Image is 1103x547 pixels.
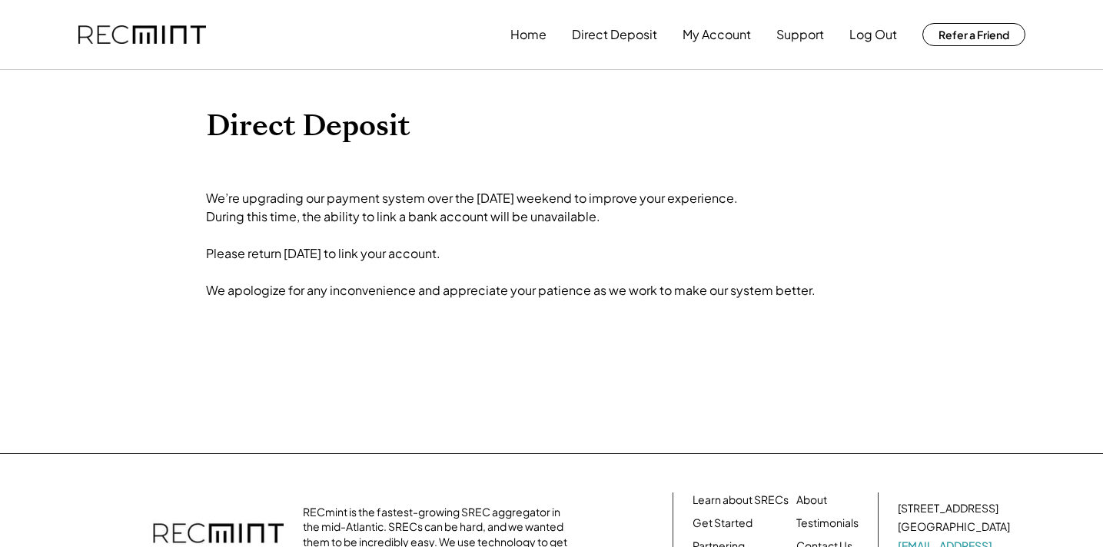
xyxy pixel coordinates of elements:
a: Get Started [693,516,752,531]
img: recmint-logotype%403x.png [78,25,206,45]
a: Learn about SRECs [693,492,789,508]
button: My Account [683,19,751,50]
a: About [796,492,827,508]
button: Refer a Friend [922,23,1025,46]
div: We’re upgrading our payment system over the [DATE] weekend to improve your experience. During thi... [206,189,816,300]
button: Home [510,19,547,50]
div: [STREET_ADDRESS] [898,501,998,516]
button: Log Out [849,19,897,50]
h1: Direct Deposit [206,108,898,144]
button: Support [776,19,824,50]
button: Direct Deposit [572,19,657,50]
div: [GEOGRAPHIC_DATA] [898,519,1010,535]
a: Testimonials [796,516,859,531]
